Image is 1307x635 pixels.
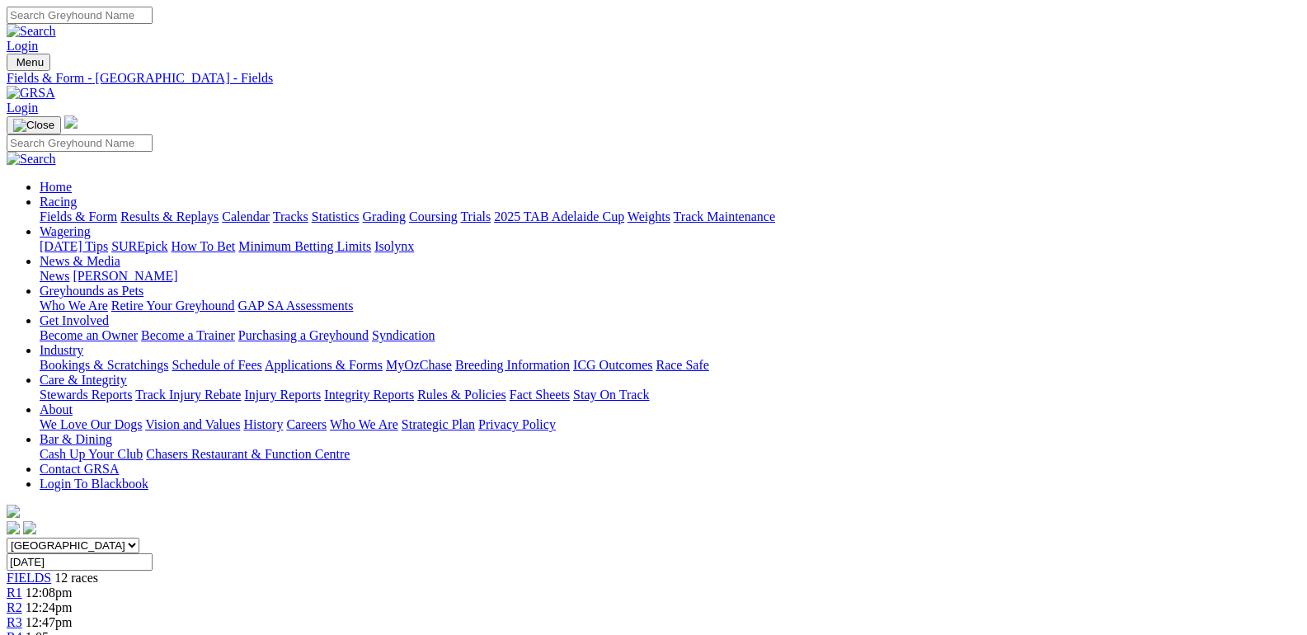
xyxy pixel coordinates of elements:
[120,209,219,223] a: Results & Replays
[238,299,354,313] a: GAP SA Assessments
[26,586,73,600] span: 12:08pm
[455,358,570,372] a: Breeding Information
[7,54,50,71] button: Toggle navigation
[40,447,143,461] a: Cash Up Your Club
[40,343,83,357] a: Industry
[222,209,270,223] a: Calendar
[40,462,119,476] a: Contact GRSA
[330,417,398,431] a: Who We Are
[7,553,153,571] input: Select date
[573,388,649,402] a: Stay On Track
[573,358,652,372] a: ICG Outcomes
[286,417,327,431] a: Careers
[135,388,241,402] a: Track Injury Rebate
[243,417,283,431] a: History
[7,586,22,600] a: R1
[40,209,117,223] a: Fields & Form
[40,299,1300,313] div: Greyhounds as Pets
[40,313,109,327] a: Get Involved
[40,284,143,298] a: Greyhounds as Pets
[7,24,56,39] img: Search
[460,209,491,223] a: Trials
[40,269,69,283] a: News
[273,209,308,223] a: Tracks
[7,71,1300,86] a: Fields & Form - [GEOGRAPHIC_DATA] - Fields
[23,521,36,534] img: twitter.svg
[40,239,108,253] a: [DATE] Tips
[40,388,132,402] a: Stewards Reports
[40,402,73,416] a: About
[478,417,556,431] a: Privacy Policy
[417,388,506,402] a: Rules & Policies
[494,209,624,223] a: 2025 TAB Adelaide Cup
[26,615,73,629] span: 12:47pm
[40,239,1300,254] div: Wagering
[40,358,1300,373] div: Industry
[674,209,775,223] a: Track Maintenance
[40,447,1300,462] div: Bar & Dining
[7,134,153,152] input: Search
[146,447,350,461] a: Chasers Restaurant & Function Centre
[7,521,20,534] img: facebook.svg
[628,209,670,223] a: Weights
[238,328,369,342] a: Purchasing a Greyhound
[141,328,235,342] a: Become a Trainer
[372,328,435,342] a: Syndication
[7,39,38,53] a: Login
[172,358,261,372] a: Schedule of Fees
[40,417,142,431] a: We Love Our Dogs
[7,615,22,629] a: R3
[40,328,1300,343] div: Get Involved
[40,195,77,209] a: Racing
[40,209,1300,224] div: Racing
[16,56,44,68] span: Menu
[40,432,112,446] a: Bar & Dining
[324,388,414,402] a: Integrity Reports
[40,299,108,313] a: Who We Are
[7,571,51,585] a: FIELDS
[40,254,120,268] a: News & Media
[510,388,570,402] a: Fact Sheets
[244,388,321,402] a: Injury Reports
[7,116,61,134] button: Toggle navigation
[40,269,1300,284] div: News & Media
[40,388,1300,402] div: Care & Integrity
[265,358,383,372] a: Applications & Forms
[238,239,371,253] a: Minimum Betting Limits
[7,101,38,115] a: Login
[374,239,414,253] a: Isolynx
[111,239,167,253] a: SUREpick
[409,209,458,223] a: Coursing
[656,358,708,372] a: Race Safe
[73,269,177,283] a: [PERSON_NAME]
[26,600,73,614] span: 12:24pm
[363,209,406,223] a: Grading
[40,224,91,238] a: Wagering
[13,119,54,132] img: Close
[172,239,236,253] a: How To Bet
[40,477,148,491] a: Login To Blackbook
[40,373,127,387] a: Care & Integrity
[7,86,55,101] img: GRSA
[386,358,452,372] a: MyOzChase
[7,152,56,167] img: Search
[40,180,72,194] a: Home
[145,417,240,431] a: Vision and Values
[64,115,78,129] img: logo-grsa-white.png
[7,7,153,24] input: Search
[111,299,235,313] a: Retire Your Greyhound
[402,417,475,431] a: Strategic Plan
[312,209,360,223] a: Statistics
[7,505,20,518] img: logo-grsa-white.png
[40,358,168,372] a: Bookings & Scratchings
[40,417,1300,432] div: About
[7,600,22,614] a: R2
[54,571,98,585] span: 12 races
[40,328,138,342] a: Become an Owner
